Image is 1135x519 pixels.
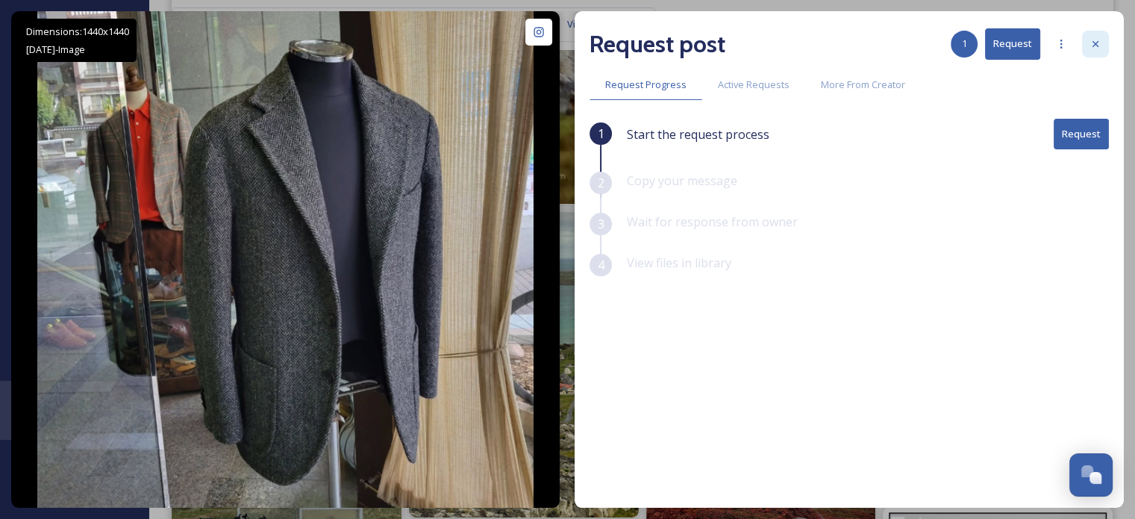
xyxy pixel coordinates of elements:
[1069,453,1113,497] button: Open Chat
[627,255,731,271] span: View files in library
[598,125,604,143] span: 1
[718,78,790,92] span: Active Requests
[985,28,1040,59] button: Request
[962,37,967,51] span: 1
[598,256,604,274] span: 4
[590,26,725,62] h2: Request post
[37,11,534,508] img: The beginning of winter Harris Tweed #harristweed #bespokesalon #osaka #bespoke #mensfashion #fat...
[26,43,85,56] span: [DATE] - Image
[26,25,129,38] span: Dimensions: 1440 x 1440
[598,215,604,233] span: 3
[1054,119,1109,149] button: Request
[821,78,905,92] span: More From Creator
[605,78,687,92] span: Request Progress
[627,125,769,143] span: Start the request process
[627,173,737,189] span: Copy your message
[598,174,604,192] span: 2
[627,214,798,230] span: Wait for response from owner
